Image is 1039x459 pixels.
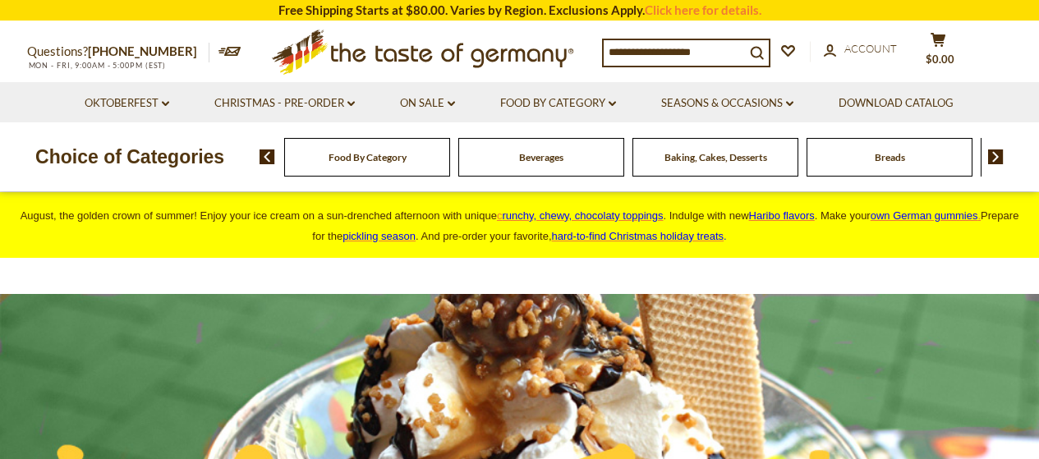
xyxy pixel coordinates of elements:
img: previous arrow [260,149,275,164]
a: Christmas - PRE-ORDER [214,94,355,112]
span: August, the golden crown of summer! Enjoy your ice cream on a sun-drenched afternoon with unique ... [21,209,1019,242]
a: Baking, Cakes, Desserts [664,151,767,163]
a: Oktoberfest [85,94,169,112]
span: Account [844,42,897,55]
img: next arrow [988,149,1004,164]
button: $0.00 [914,32,963,73]
a: Beverages [519,151,563,163]
span: runchy, chewy, chocolaty toppings [502,209,663,222]
span: . [552,230,727,242]
a: Seasons & Occasions [661,94,793,112]
a: Food By Category [500,94,616,112]
a: Click here for details. [645,2,761,17]
a: hard-to-find Christmas holiday treats [552,230,724,242]
a: Account [824,40,897,58]
a: own German gummies. [871,209,981,222]
span: $0.00 [926,53,954,66]
a: crunchy, chewy, chocolaty toppings [497,209,664,222]
a: Food By Category [329,151,407,163]
a: Breads [875,151,905,163]
a: Haribo flavors [749,209,815,222]
p: Questions? [27,41,209,62]
a: pickling season [343,230,416,242]
a: Download Catalog [839,94,954,112]
span: MON - FRI, 9:00AM - 5:00PM (EST) [27,61,167,70]
span: own German gummies [871,209,978,222]
a: On Sale [400,94,455,112]
a: [PHONE_NUMBER] [88,44,197,58]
